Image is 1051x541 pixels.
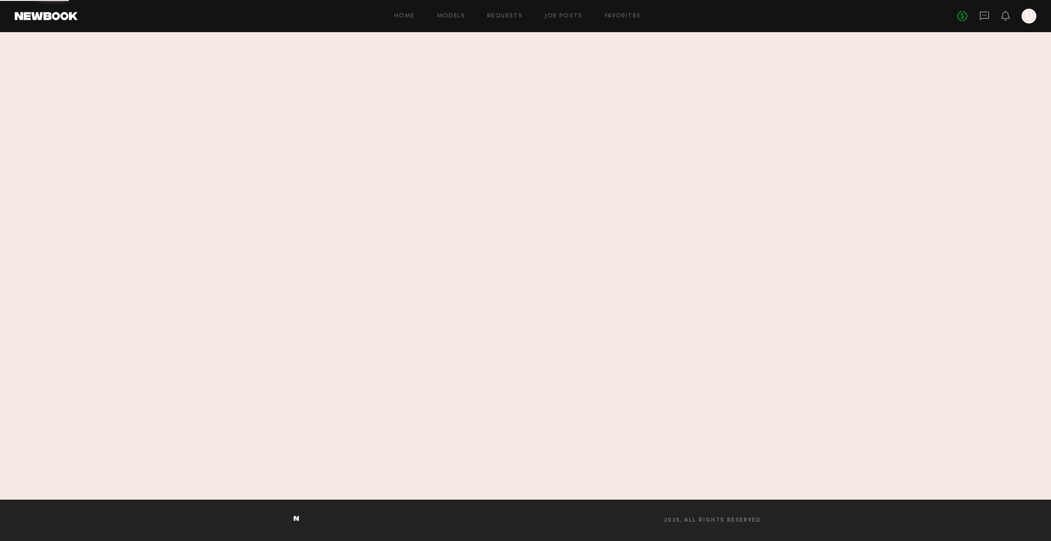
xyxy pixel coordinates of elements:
a: D [1022,9,1036,23]
a: Home [394,13,415,19]
span: 2025, all rights reserved [664,518,761,524]
a: Job Posts [545,13,583,19]
a: Favorites [605,13,641,19]
a: Models [437,13,465,19]
a: Requests [487,13,523,19]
